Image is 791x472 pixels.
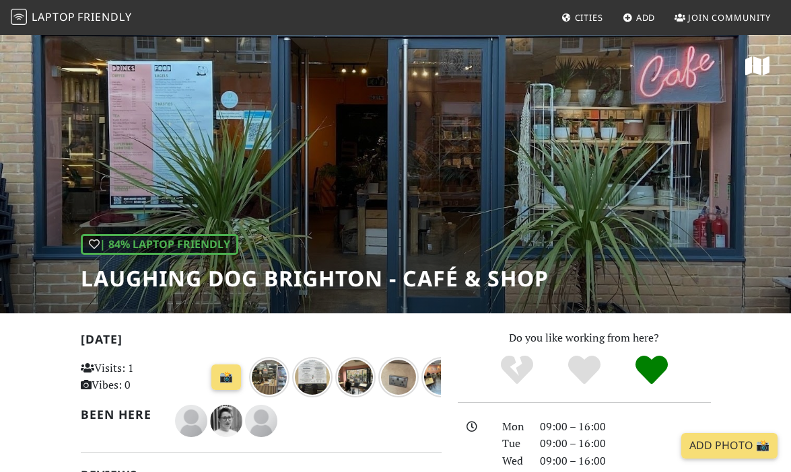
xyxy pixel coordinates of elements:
[335,357,376,397] img: over 1 year ago
[292,357,333,397] img: over 1 year ago
[81,407,159,422] h2: Been here
[292,368,335,383] a: over 1 year ago
[81,266,549,291] h1: Laughing Dog Brighton - Café & Shop
[483,354,551,387] div: No
[532,453,719,470] div: 09:00 – 16:00
[494,418,532,436] div: Mon
[617,5,661,30] a: Add
[421,368,462,383] a: over 1 year ago
[636,11,656,24] span: Add
[81,360,191,394] p: Visits: 1 Vibes: 0
[11,6,132,30] a: LaptopFriendly LaptopFriendly
[175,412,210,427] span: Ellie Knight
[575,11,603,24] span: Cities
[245,405,277,437] img: blank-535327c66bd565773addf3077783bbfce4b00ec00e9fd257753287c682c7fa38.png
[32,9,75,24] span: Laptop
[81,332,442,352] h2: [DATE]
[551,354,618,387] div: Yes
[11,9,27,25] img: LaptopFriendly
[532,418,719,436] div: 09:00 – 16:00
[378,357,419,397] img: over 1 year ago
[245,412,277,427] span: Sian Cooper
[458,329,711,347] p: Do you like working from here?
[494,435,532,453] div: Tue
[378,368,421,383] a: over 1 year ago
[77,9,131,24] span: Friendly
[532,435,719,453] div: 09:00 – 16:00
[618,354,685,387] div: Definitely!
[211,364,241,390] a: 📸
[249,357,289,397] img: over 1 year ago
[688,11,771,24] span: Join Community
[556,5,609,30] a: Cities
[210,412,245,427] span: Rhona Hayes
[81,234,238,255] div: | 84% Laptop Friendly
[494,453,532,470] div: Wed
[249,368,292,383] a: over 1 year ago
[669,5,776,30] a: Join Community
[681,433,778,459] a: Add Photo 📸
[421,357,462,397] img: over 1 year ago
[175,405,207,437] img: blank-535327c66bd565773addf3077783bbfce4b00ec00e9fd257753287c682c7fa38.png
[210,405,242,437] img: 6149-rhona.jpg
[335,368,378,383] a: over 1 year ago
